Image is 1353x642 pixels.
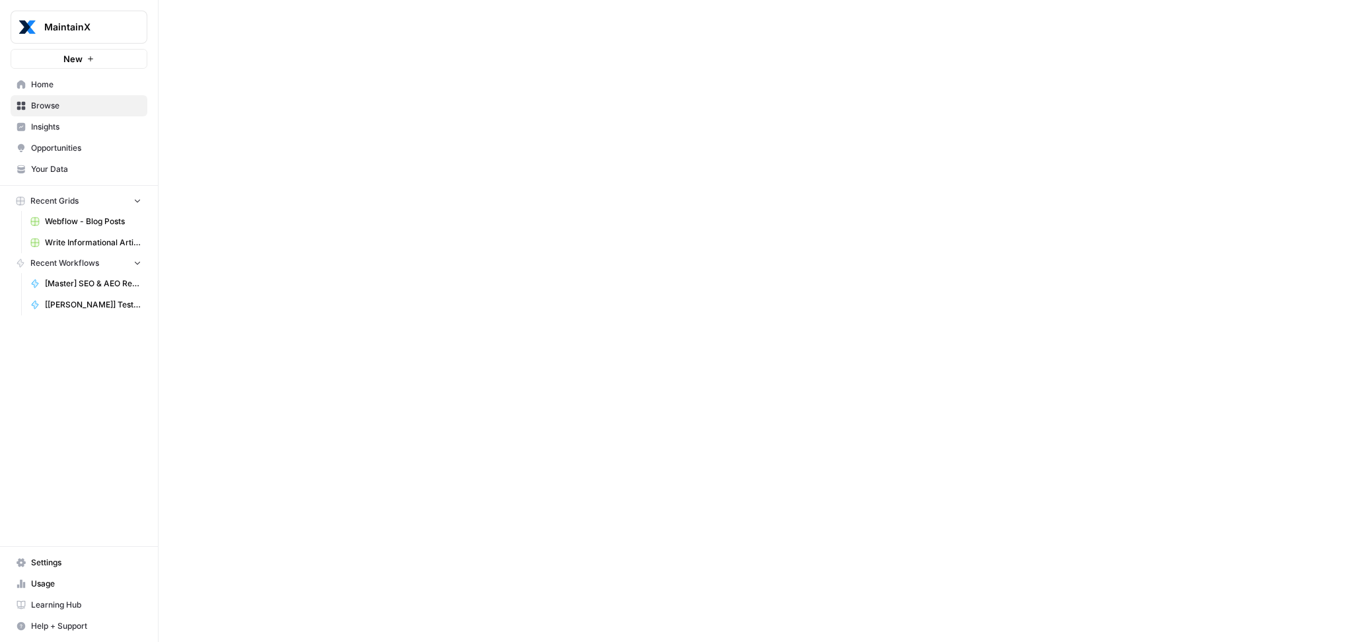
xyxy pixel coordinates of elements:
a: Usage [11,573,147,594]
a: Write Informational Article [24,232,147,253]
a: [[PERSON_NAME]] Testing [24,294,147,315]
a: Learning Hub [11,594,147,616]
span: Webflow - Blog Posts [45,216,141,227]
button: New [11,49,147,69]
span: [Master] SEO & AEO Refresh [45,278,141,290]
a: Browse [11,95,147,116]
span: Usage [31,578,141,590]
span: [[PERSON_NAME]] Testing [45,299,141,311]
span: Learning Hub [31,599,141,611]
span: Recent Workflows [30,257,99,269]
span: Settings [31,557,141,569]
span: MaintainX [44,20,124,34]
a: Webflow - Blog Posts [24,211,147,232]
img: MaintainX Logo [15,15,39,39]
a: Your Data [11,159,147,180]
span: Insights [31,121,141,133]
span: Opportunities [31,142,141,154]
span: Help + Support [31,620,141,632]
a: [Master] SEO & AEO Refresh [24,273,147,294]
span: New [63,52,83,65]
span: Your Data [31,163,141,175]
span: Write Informational Article [45,237,141,249]
button: Help + Support [11,616,147,637]
span: Home [31,79,141,91]
a: Insights [11,116,147,138]
span: Recent Grids [30,195,79,207]
button: Recent Workflows [11,253,147,273]
a: Home [11,74,147,95]
a: Settings [11,552,147,573]
span: Browse [31,100,141,112]
a: Opportunities [11,138,147,159]
button: Recent Grids [11,191,147,211]
button: Workspace: MaintainX [11,11,147,44]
